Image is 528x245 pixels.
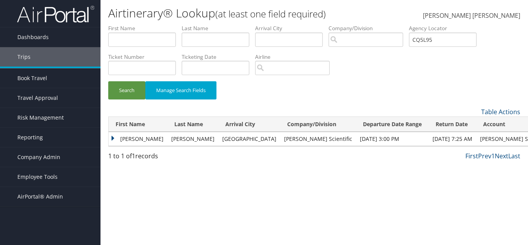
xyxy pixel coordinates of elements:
[145,81,216,99] button: Manage Search Fields
[409,24,482,32] label: Agency Locator
[182,24,255,32] label: Last Name
[109,132,167,146] td: [PERSON_NAME]
[17,47,31,67] span: Trips
[17,5,94,23] img: airportal-logo.png
[182,53,255,61] label: Ticketing Date
[17,69,47,88] span: Book Travel
[17,88,58,108] span: Travel Approval
[17,108,64,127] span: Risk Management
[108,5,383,21] h1: Airtinerary® Lookup
[215,7,326,20] small: (at least one field required)
[429,132,476,146] td: [DATE] 7:25 AM
[132,152,135,160] span: 1
[167,132,218,146] td: [PERSON_NAME]
[495,152,508,160] a: Next
[108,53,182,61] label: Ticket Number
[17,147,60,167] span: Company Admin
[255,53,336,61] label: Airline
[429,117,476,132] th: Return Date: activate to sort column ascending
[280,117,356,132] th: Company/Division
[280,132,356,146] td: [PERSON_NAME] Scientific
[491,152,495,160] a: 1
[329,24,409,32] label: Company/Division
[17,187,63,206] span: AirPortal® Admin
[481,108,520,116] a: Table Actions
[218,117,280,132] th: Arrival City: activate to sort column ascending
[108,151,203,164] div: 1 to 1 of records
[423,4,520,28] a: [PERSON_NAME] [PERSON_NAME]
[465,152,478,160] a: First
[508,152,520,160] a: Last
[17,167,58,187] span: Employee Tools
[17,128,43,147] span: Reporting
[108,24,182,32] label: First Name
[478,152,491,160] a: Prev
[108,81,145,99] button: Search
[218,132,280,146] td: [GEOGRAPHIC_DATA]
[255,24,329,32] label: Arrival City
[17,27,49,47] span: Dashboards
[356,117,429,132] th: Departure Date Range: activate to sort column ascending
[109,117,167,132] th: First Name: activate to sort column descending
[167,117,218,132] th: Last Name: activate to sort column ascending
[356,132,429,146] td: [DATE] 3:00 PM
[423,11,520,20] span: [PERSON_NAME] [PERSON_NAME]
